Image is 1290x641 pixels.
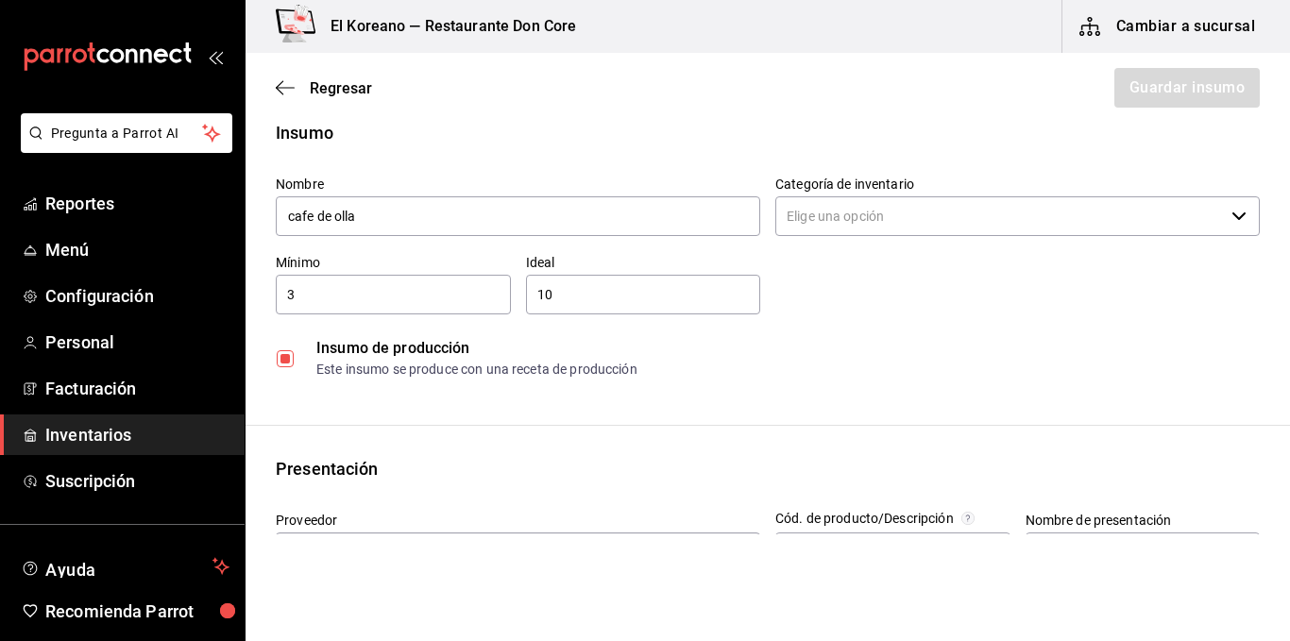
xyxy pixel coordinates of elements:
div: Este insumo se produce con una receta de producción [316,360,1259,380]
span: Menú [45,237,229,262]
input: Opcional [775,532,1010,572]
input: Elige una opción [775,196,1224,236]
a: Pregunta a Parrot AI [13,137,232,157]
button: Pregunta a Parrot AI [21,113,232,153]
div: Insumo [276,120,1260,145]
input: 0 [276,283,511,306]
span: Recomienda Parrot [45,599,229,624]
div: Insumo de producción [316,337,1259,360]
label: Nombre de presentación [1026,514,1261,527]
span: Suscripción [45,468,229,494]
button: Regresar [276,79,372,97]
h3: El Koreano — Restaurante Don Core [315,15,576,38]
label: Categoría de inventario [775,177,1260,191]
span: Configuración [45,283,229,309]
input: Opcional [1026,532,1261,572]
span: Reportes [45,191,229,216]
span: Pregunta a Parrot AI [51,124,203,143]
span: Regresar [310,79,372,97]
div: Cód. de producto/Descripción [775,512,954,525]
span: Facturación [45,376,229,401]
input: Ver todos [276,532,724,572]
span: Ayuda [45,555,205,578]
label: Ideal [526,256,761,269]
span: Inventarios [45,422,229,447]
label: Proveedor [276,514,760,527]
input: 0 [526,283,761,306]
div: Presentación [276,456,1260,481]
input: Ingresa el nombre de tu insumo [276,196,760,236]
label: Mínimo [276,256,511,269]
label: Nombre [276,177,760,191]
span: Personal [45,329,229,355]
button: open_drawer_menu [208,49,223,64]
